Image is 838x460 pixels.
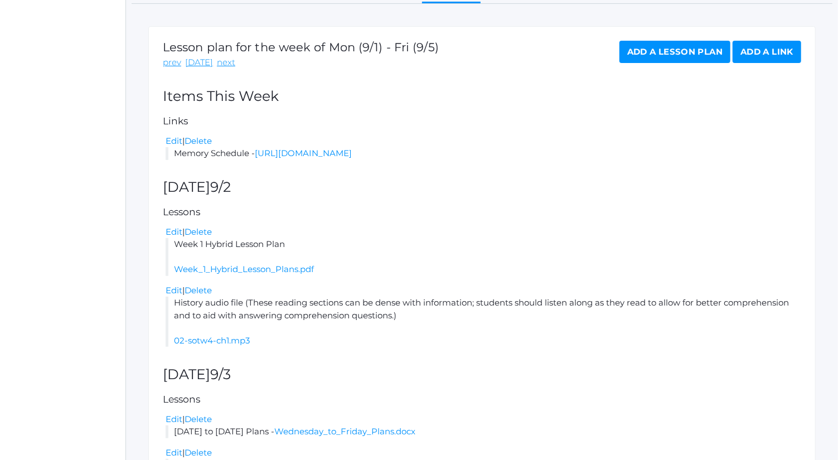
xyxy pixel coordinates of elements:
li: History audio file (These reading sections can be dense with information; students should listen ... [166,297,801,347]
h2: [DATE] [163,367,801,382]
div: | [166,447,801,459]
div: | [166,226,801,239]
a: Delete [185,135,212,146]
li: [DATE] to [DATE] Plans - [166,425,801,438]
div: | [166,135,801,148]
h5: Lessons [163,394,801,405]
a: Wednesday_to_Friday_Plans.docx [274,426,415,437]
div: | [166,413,801,426]
a: [DATE] [185,56,213,69]
a: Week_1_Hybrid_Lesson_Plans.pdf [174,264,314,274]
a: Delete [185,285,212,296]
a: Delete [185,414,212,424]
a: Edit [166,285,182,296]
a: prev [163,56,181,69]
h1: Lesson plan for the week of Mon (9/1) - Fri (9/5) [163,41,439,54]
a: Edit [166,447,182,458]
a: Delete [185,447,212,458]
a: Edit [166,226,182,237]
a: Add a Link [733,41,801,63]
h2: Items This Week [163,89,801,104]
span: 9/3 [210,366,231,382]
a: Edit [166,135,182,146]
li: Memory Schedule - [166,147,801,160]
h5: Lessons [163,207,801,217]
a: next [217,56,235,69]
a: [URL][DOMAIN_NAME] [255,148,352,158]
h5: Links [163,116,801,127]
div: | [166,284,801,297]
span: 9/2 [210,178,231,195]
a: Add a Lesson Plan [619,41,730,63]
a: Edit [166,414,182,424]
a: 02-sotw4-ch1.mp3 [174,335,250,346]
h2: [DATE] [163,180,801,195]
a: Delete [185,226,212,237]
li: Week 1 Hybrid Lesson Plan [166,238,801,276]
